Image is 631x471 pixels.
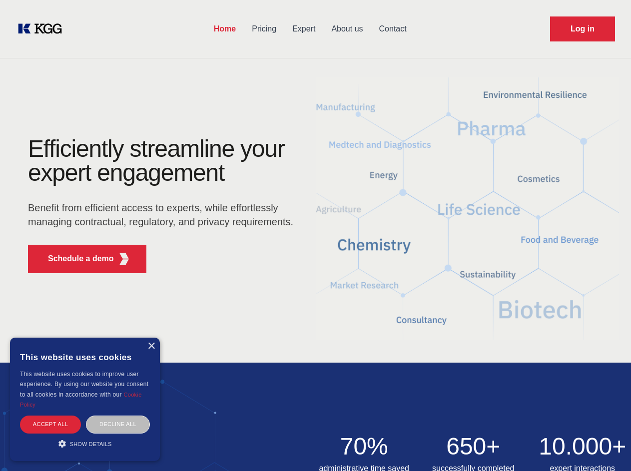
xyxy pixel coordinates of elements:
iframe: Chat Widget [581,423,631,471]
div: Decline all [86,416,150,433]
a: KOL Knowledge Platform: Talk to Key External Experts (KEE) [16,21,70,37]
p: Benefit from efficient access to experts, while effortlessly managing contractual, regulatory, an... [28,201,300,229]
img: KGG Fifth Element RED [316,65,620,353]
a: Cookie Policy [20,392,142,408]
div: Close [147,343,155,350]
a: Home [206,16,244,42]
span: Show details [70,441,112,447]
h1: Efficiently streamline your expert engagement [28,137,300,185]
a: Pricing [244,16,284,42]
a: About us [323,16,371,42]
a: Expert [284,16,323,42]
img: KGG Fifth Element RED [118,253,130,265]
span: This website uses cookies to improve user experience. By using our website you consent to all coo... [20,371,148,398]
button: Schedule a demoKGG Fifth Element RED [28,245,146,273]
a: Request Demo [550,16,615,41]
p: Schedule a demo [48,253,114,265]
a: Contact [371,16,415,42]
div: Accept all [20,416,81,433]
h2: 70% [316,435,413,459]
div: This website uses cookies [20,345,150,369]
div: Show details [20,439,150,449]
h2: 650+ [425,435,522,459]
